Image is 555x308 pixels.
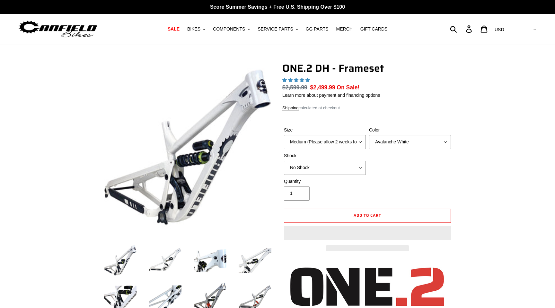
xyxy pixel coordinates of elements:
[168,26,180,32] span: SALE
[282,105,299,111] a: Shipping
[187,26,200,32] span: BIKES
[192,243,228,278] img: Load image into Gallery viewer, ONE.2 DH - Frameset
[164,25,183,33] a: SALE
[336,26,353,32] span: MERCH
[369,127,451,133] label: Color
[213,26,245,32] span: COMPONENTS
[258,26,293,32] span: SERVICE PARTS
[303,25,332,33] a: GG PARTS
[284,152,366,159] label: Shock
[282,93,380,98] a: Learn more about payment and financing options
[102,243,138,278] img: Load image into Gallery viewer, ONE.2 DH - Frameset
[104,63,271,231] img: ONE.2 DH - Frameset
[360,26,388,32] span: GIFT CARDS
[210,25,253,33] button: COMPONENTS
[284,127,366,133] label: Size
[306,26,329,32] span: GG PARTS
[354,212,381,218] span: Add to cart
[454,22,470,36] input: Search
[18,19,98,39] img: Canfield Bikes
[357,25,391,33] a: GIFT CARDS
[282,62,453,74] h1: ONE.2 DH - Frameset
[333,25,356,33] a: MERCH
[284,178,366,185] label: Quantity
[284,209,451,223] button: Add to cart
[310,84,335,91] span: $2,499.99
[237,243,273,278] img: Load image into Gallery viewer, ONE.2 DH - Frameset
[282,105,453,111] div: calculated at checkout.
[254,25,301,33] button: SERVICE PARTS
[147,243,183,278] img: Load image into Gallery viewer, ONE.2 DH - Frameset
[282,77,311,83] span: 5.00 stars
[282,84,307,91] s: $2,599.99
[337,83,359,92] span: On Sale!
[184,25,208,33] button: BIKES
